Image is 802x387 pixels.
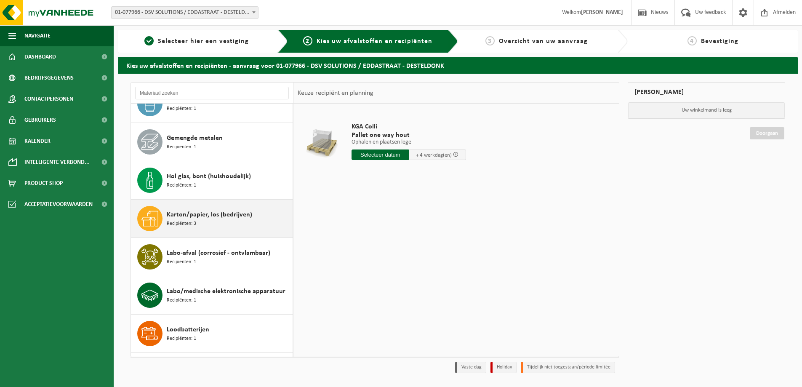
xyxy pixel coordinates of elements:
span: Selecteer hier een vestiging [158,38,249,45]
button: Gasflessen, niet leeg (koolstofdioxide) Recipiënten: 1 [131,85,293,123]
span: Recipiënten: 1 [167,335,196,343]
span: Recipiënten: 3 [167,220,196,228]
span: Navigatie [24,25,51,46]
span: Recipiënten: 1 [167,258,196,266]
button: Labo-afval (corrosief - ontvlambaar) Recipiënten: 1 [131,238,293,276]
h2: Kies uw afvalstoffen en recipiënten - aanvraag voor 01-077966 - DSV SOLUTIONS / EDDASTRAAT - DEST... [118,57,798,73]
span: Kalender [24,131,51,152]
span: Contactpersonen [24,88,73,109]
span: 2 [303,36,312,45]
span: Labo/medische elektronische apparatuur [167,286,285,296]
button: Gemengde metalen Recipiënten: 1 [131,123,293,161]
span: Overzicht van uw aanvraag [499,38,588,45]
span: Labo-afval (corrosief - ontvlambaar) [167,248,270,258]
button: Labo/medische elektronische apparatuur Recipiënten: 1 [131,276,293,315]
span: Pallet one way hout [352,131,466,139]
span: Recipiënten: 1 [167,105,196,113]
span: Intelligente verbond... [24,152,90,173]
span: Kies uw afvalstoffen en recipiënten [317,38,432,45]
span: Dashboard [24,46,56,67]
p: Uw winkelmand is leeg [628,102,785,118]
span: KGA Colli [352,123,466,131]
span: Recipiënten: 1 [167,143,196,151]
p: Ophalen en plaatsen lege [352,139,466,145]
div: Keuze recipiënt en planning [293,83,378,104]
span: Gebruikers [24,109,56,131]
span: Bevestiging [701,38,738,45]
div: [PERSON_NAME] [628,82,785,102]
li: Holiday [490,362,517,373]
button: Hol glas, bont (huishoudelijk) Recipiënten: 1 [131,161,293,200]
a: 1Selecteer hier een vestiging [122,36,271,46]
span: + 4 werkdag(en) [416,152,452,158]
input: Materiaal zoeken [135,87,289,99]
span: Gemengde metalen [167,133,223,143]
span: 01-077966 - DSV SOLUTIONS / EDDASTRAAT - DESTELDONK [112,7,258,19]
span: Acceptatievoorwaarden [24,194,93,215]
span: 1 [144,36,154,45]
span: Bedrijfsgegevens [24,67,74,88]
button: Loodbatterijen Recipiënten: 1 [131,315,293,353]
span: 01-077966 - DSV SOLUTIONS / EDDASTRAAT - DESTELDONK [111,6,258,19]
strong: [PERSON_NAME] [581,9,623,16]
span: Karton/papier, los (bedrijven) [167,210,252,220]
span: Recipiënten: 1 [167,296,196,304]
span: 4 [687,36,697,45]
li: Tijdelijk niet toegestaan/période limitée [521,362,615,373]
span: Recipiënten: 1 [167,181,196,189]
a: Doorgaan [750,127,784,139]
li: Vaste dag [455,362,486,373]
span: 3 [485,36,495,45]
span: Product Shop [24,173,63,194]
input: Selecteer datum [352,149,409,160]
span: Hol glas, bont (huishoudelijk) [167,171,251,181]
span: Loodbatterijen [167,325,209,335]
button: Karton/papier, los (bedrijven) Recipiënten: 3 [131,200,293,238]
